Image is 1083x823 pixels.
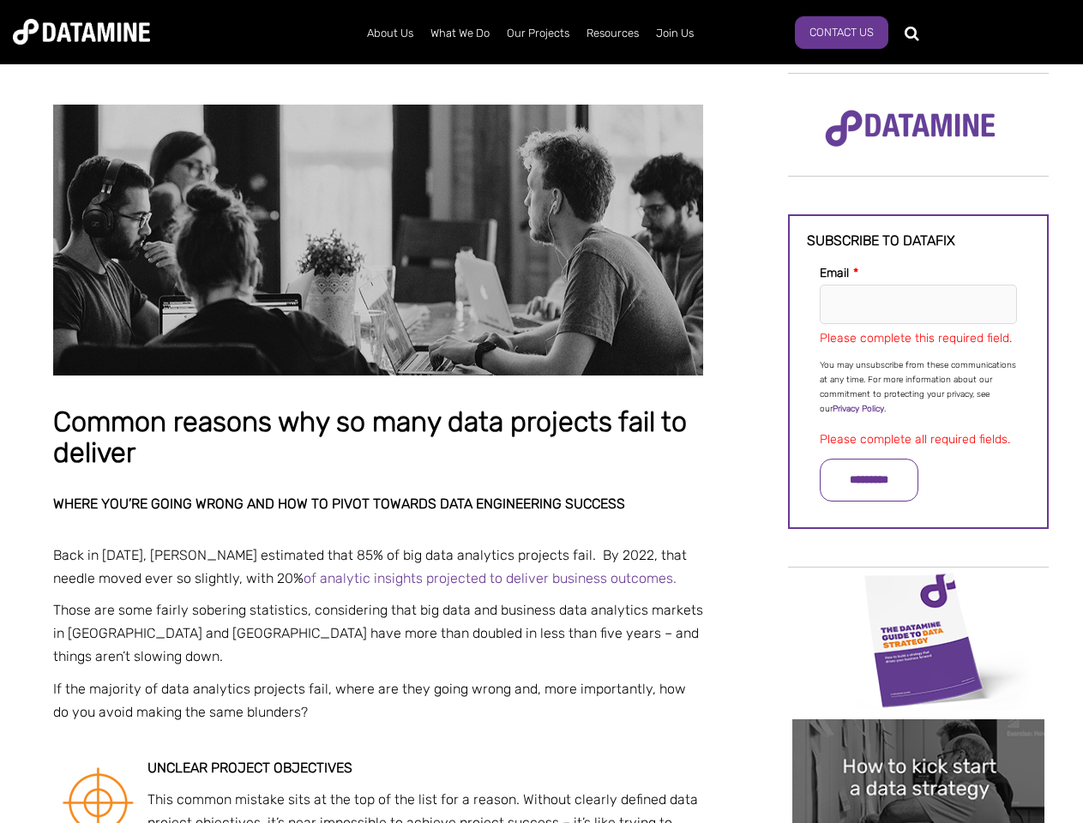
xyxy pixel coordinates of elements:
[578,11,647,56] a: Resources
[358,11,422,56] a: About Us
[820,266,849,280] span: Email
[53,598,703,669] p: Those are some fairly sobering statistics, considering that big data and business data analytics ...
[422,11,498,56] a: What We Do
[833,404,884,414] a: Privacy Policy
[53,105,703,375] img: Common reasons why so many data projects fail to deliver
[807,233,1030,249] h3: Subscribe to datafix
[795,16,888,49] a: Contact Us
[792,569,1044,711] img: Data Strategy Cover thumbnail
[820,331,1012,345] label: Please complete this required field.
[498,11,578,56] a: Our Projects
[820,432,1010,447] label: Please complete all required fields.
[820,358,1017,417] p: You may unsubscribe from these communications at any time. For more information about our commitm...
[53,407,703,468] h1: Common reasons why so many data projects fail to deliver
[53,677,703,724] p: If the majority of data analytics projects fail, where are they going wrong and, more importantly...
[53,544,703,590] p: Back in [DATE], [PERSON_NAME] estimated that 85% of big data analytics projects fail. By 2022, th...
[53,496,703,512] h2: Where you’re going wrong and how to pivot towards data engineering success
[304,570,677,586] a: of analytic insights projected to deliver business outcomes.
[13,19,150,45] img: Datamine
[147,760,352,776] strong: Unclear project objectives
[647,11,702,56] a: Join Us
[814,99,1007,159] img: Datamine Logo No Strapline - Purple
